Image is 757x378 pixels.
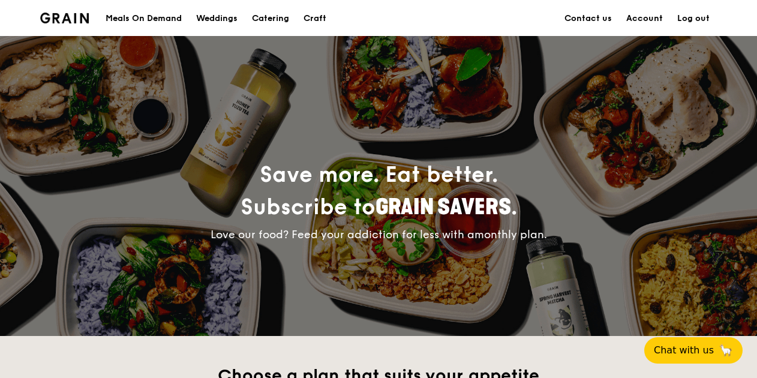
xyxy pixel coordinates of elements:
span: Grain Savers [376,194,511,220]
button: Chat with us🦙 [644,337,743,364]
a: Weddings [189,1,245,37]
div: Catering [252,1,289,37]
div: Craft [304,1,326,37]
span: Subscribe to . [241,194,517,220]
a: Craft [296,1,334,37]
span: Love our food? Feed your addiction for less with a [211,228,547,241]
img: Grain [40,13,89,23]
span: monthly plan. [474,228,547,241]
a: Log out [670,1,717,37]
a: Catering [245,1,296,37]
a: Contact us [557,1,619,37]
span: Save more. Eat better. [241,162,517,220]
div: Meals On Demand [106,1,182,37]
span: 🦙 [719,343,733,358]
span: Chat with us [654,343,714,358]
a: Account [619,1,670,37]
div: Weddings [196,1,238,37]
